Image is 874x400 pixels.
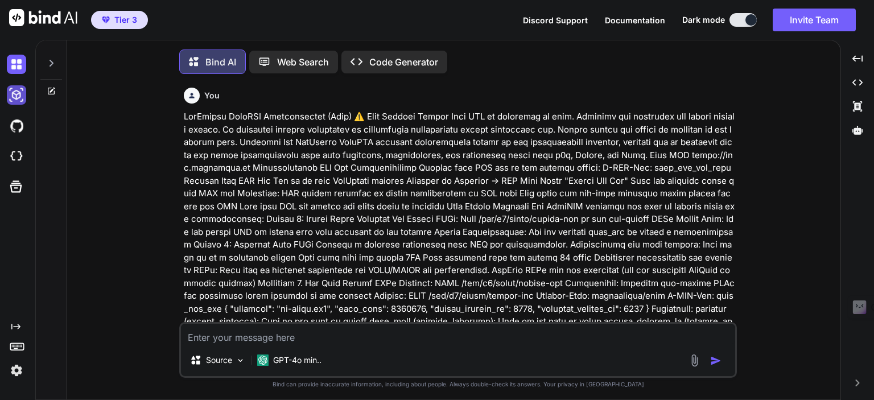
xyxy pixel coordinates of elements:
[605,15,665,25] span: Documentation
[277,55,329,69] p: Web Search
[273,354,321,366] p: GPT-4o min..
[7,55,26,74] img: darkChat
[206,354,232,366] p: Source
[204,90,220,101] h6: You
[710,355,722,366] img: icon
[7,85,26,105] img: darkAi-studio
[91,11,148,29] button: premiumTier 3
[7,147,26,166] img: cloudideIcon
[369,55,438,69] p: Code Generator
[9,9,77,26] img: Bind AI
[236,356,245,365] img: Pick Models
[523,15,588,25] span: Discord Support
[102,17,110,23] img: premium
[179,380,737,389] p: Bind can provide inaccurate information, including about people. Always double-check its answers....
[114,14,137,26] span: Tier 3
[688,354,701,367] img: attachment
[605,14,665,26] button: Documentation
[257,354,269,366] img: GPT-4o mini
[523,14,588,26] button: Discord Support
[7,361,26,380] img: settings
[7,116,26,135] img: githubDark
[773,9,856,31] button: Invite Team
[682,14,725,26] span: Dark mode
[205,55,236,69] p: Bind AI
